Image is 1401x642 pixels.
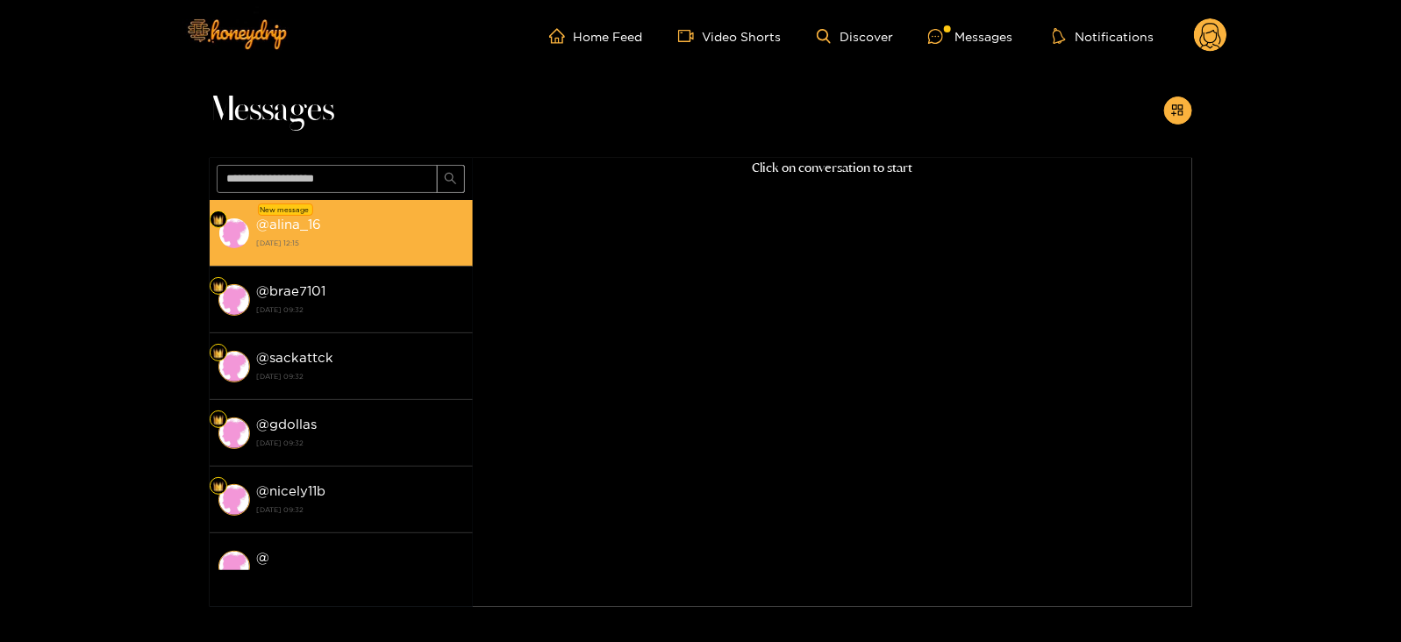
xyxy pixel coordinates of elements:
button: search [437,165,465,193]
img: Fan Level [213,481,224,492]
img: conversation [218,284,250,316]
strong: @ nicely11b [257,483,326,498]
div: New message [258,203,313,216]
a: Video Shorts [678,28,782,44]
a: Discover [817,29,893,44]
span: search [444,172,457,187]
img: Fan Level [213,215,224,225]
strong: [DATE] 09:32 [257,302,464,317]
strong: @ brae7101 [257,283,326,298]
img: conversation [218,218,250,249]
strong: [DATE] 09:32 [257,368,464,384]
span: appstore-add [1171,103,1184,118]
strong: [DATE] 09:32 [257,502,464,517]
img: conversation [218,551,250,582]
strong: @ alina_16 [257,217,322,232]
img: Fan Level [213,282,224,292]
a: Home Feed [549,28,643,44]
img: conversation [218,484,250,516]
img: Fan Level [213,415,224,425]
strong: [DATE] 09:32 [257,435,464,451]
strong: @ gdollas [257,417,318,432]
span: Messages [210,89,335,132]
button: appstore-add [1164,96,1192,125]
strong: @ [257,550,270,565]
img: conversation [218,417,250,449]
strong: @ sackattck [257,350,334,365]
strong: [DATE] 09:32 [257,568,464,584]
div: Messages [928,26,1012,46]
img: conversation [218,351,250,382]
strong: [DATE] 12:15 [257,235,464,251]
button: Notifications [1047,27,1159,45]
p: Click on conversation to start [473,158,1192,178]
span: home [549,28,574,44]
img: Fan Level [213,348,224,359]
span: video-camera [678,28,703,44]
